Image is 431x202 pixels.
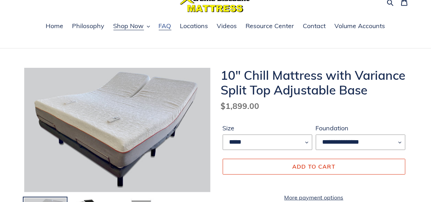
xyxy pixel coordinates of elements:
span: Add to cart [292,163,335,170]
a: More payment options [223,193,405,202]
a: Volume Accounts [331,21,389,32]
a: Videos [214,21,241,32]
button: Add to cart [223,159,405,174]
span: Philosophy [72,22,105,30]
h1: 10" Chill Mattress with Variance Split Top Adjustable Base [221,68,407,97]
a: Contact [300,21,329,32]
span: FAQ [159,22,171,30]
span: Resource Center [246,22,294,30]
button: Shop Now [110,21,154,32]
span: Videos [217,22,237,30]
span: Volume Accounts [335,22,385,30]
a: Philosophy [69,21,108,32]
a: Home [43,21,67,32]
a: Resource Center [242,21,298,32]
a: Locations [177,21,212,32]
span: Contact [303,22,326,30]
span: Locations [180,22,208,30]
span: $1,899.00 [221,101,260,111]
label: Size [223,123,312,133]
label: Foundation [316,123,405,133]
span: Shop Now [113,22,144,30]
a: FAQ [155,21,175,32]
span: Home [46,22,64,30]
